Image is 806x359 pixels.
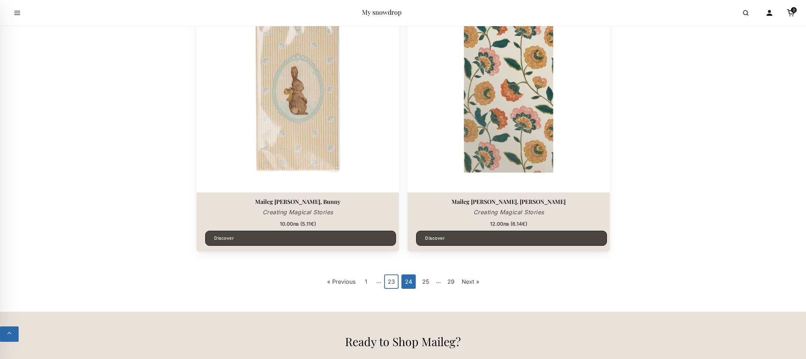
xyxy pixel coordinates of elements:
[401,274,416,289] span: 24
[7,3,27,23] button: Open menu
[197,335,610,348] h2: Ready to Shop Maileg?
[413,198,604,205] a: Maileg [PERSON_NAME], [PERSON_NAME]
[413,208,604,217] p: Creating Magical Stories
[762,5,777,21] a: Account
[522,221,525,227] span: €
[791,7,797,13] span: 0
[302,221,314,227] span: 5.11
[503,221,509,227] span: лв
[310,221,314,227] span: €
[490,221,509,227] span: 12.00
[444,274,458,289] a: 29
[783,5,799,21] a: Cart
[419,274,433,289] a: 25
[376,274,381,289] span: …
[736,3,756,23] button: Open search
[512,221,525,227] span: 6.14
[416,231,607,246] a: Discover Maileg Napkin, Margie
[362,8,401,16] a: My snowdrop
[300,221,316,227] span: ( )
[359,274,373,289] a: 1
[384,274,399,289] a: 23
[461,274,480,289] a: Next »
[202,208,393,217] p: Creating Magical Stories
[436,274,441,289] span: …
[205,231,396,246] a: Discover Maileg Napkin, Bunny
[326,274,356,289] a: « Previous
[510,221,527,227] span: ( )
[279,221,298,227] span: 10.00
[293,221,298,227] span: лв
[202,198,393,205] a: Maileg [PERSON_NAME], Bunny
